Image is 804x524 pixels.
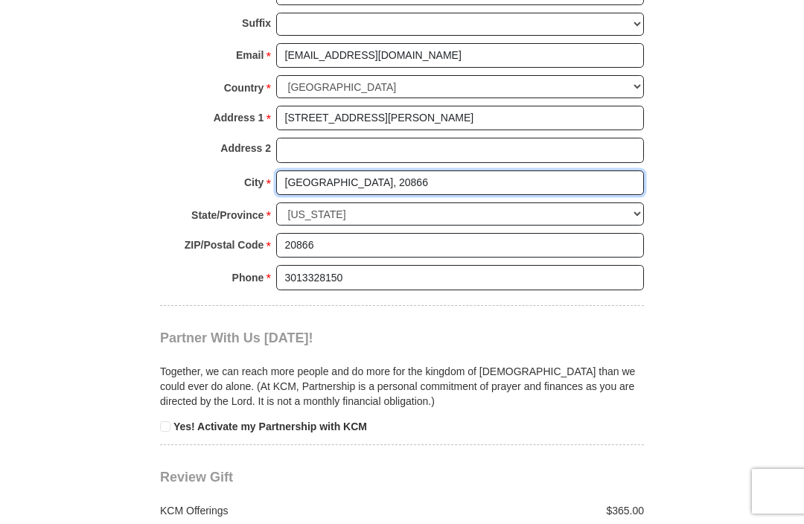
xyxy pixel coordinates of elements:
[224,77,264,98] strong: Country
[242,13,271,33] strong: Suffix
[402,503,652,518] div: $365.00
[191,205,264,226] strong: State/Province
[160,364,644,409] p: Together, we can reach more people and do more for the kingdom of [DEMOGRAPHIC_DATA] than we coul...
[214,107,264,128] strong: Address 1
[236,45,264,65] strong: Email
[185,234,264,255] strong: ZIP/Postal Code
[244,172,264,193] strong: City
[160,470,233,485] span: Review Gift
[153,503,403,518] div: KCM Offerings
[173,421,367,432] strong: Yes! Activate my Partnership with KCM
[220,138,271,159] strong: Address 2
[160,330,313,345] span: Partner With Us [DATE]!
[232,267,264,288] strong: Phone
